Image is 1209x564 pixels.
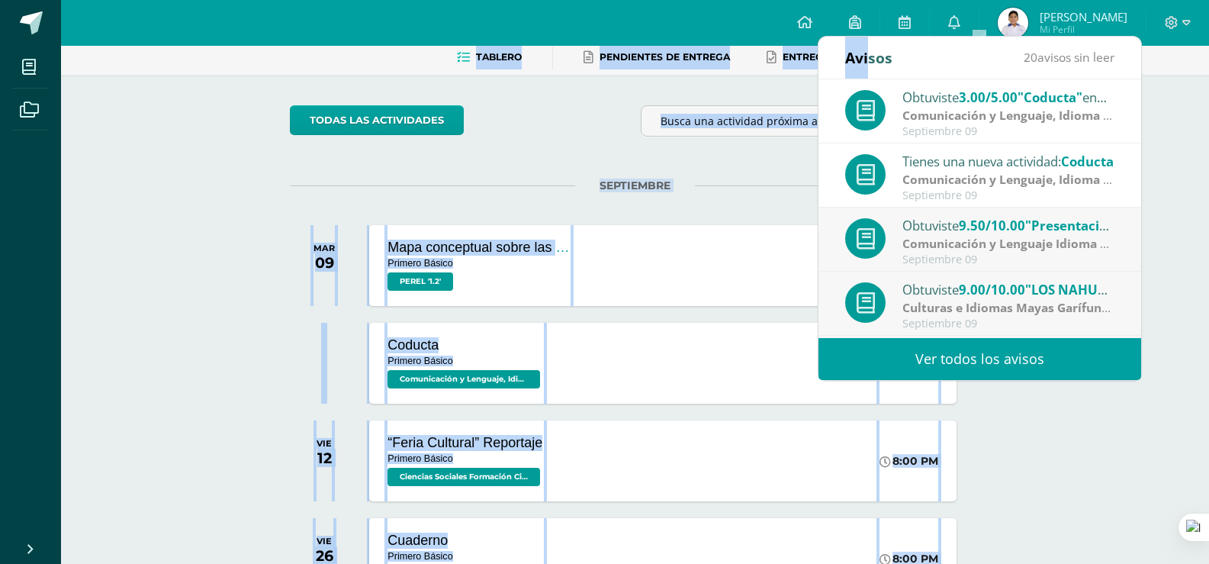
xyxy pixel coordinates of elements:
a: Tablero [457,45,522,69]
div: Obtuviste en [902,87,1114,107]
div: Septiembre 09 [902,125,1114,138]
a: Entregadas [767,45,850,69]
div: | PROCEDIMENTAL [902,235,1114,253]
img: c10f0d419b3c905bf2e5c0c5b9cec623.png [998,8,1028,38]
div: VIE [317,438,332,449]
span: [PERSON_NAME] [1040,9,1127,24]
span: avisos sin leer [1024,49,1114,66]
span: Primero Básico [387,258,452,269]
div: Septiembre 09 [902,189,1114,202]
span: 3.00/5.00 [959,89,1018,106]
span: "LOS NAHUALES." [1025,281,1137,298]
div: | ACTITUDINAL [902,171,1114,189]
div: MAR [314,243,335,253]
span: Primero Básico [387,551,452,562]
div: Obtuviste en [902,215,1114,235]
div: | PROCEDIMENTAL [902,299,1114,317]
div: Septiembre 09 [902,317,1114,330]
div: 8:00 PM [879,454,938,468]
span: 9.00/10.00 [959,281,1025,298]
span: Tablero [476,51,522,63]
span: "Coducta" [1018,89,1082,106]
div: Cuaderno [387,533,544,549]
span: PEREL '1.2' [387,272,453,291]
span: Mi Perfil [1040,23,1127,36]
strong: Comunicación y Lenguaje, Idioma Extranjero [902,107,1166,124]
strong: Comunicación y Lenguaje Idioma Español [902,235,1146,252]
div: | ACTITUDINAL [902,107,1114,124]
a: Pendientes de entrega [584,45,730,69]
div: Septiembre 09 [902,253,1114,266]
span: 20 [1024,49,1037,66]
div: Tienes una nueva actividad: [902,151,1114,171]
div: 12 [317,449,332,467]
div: VIE [316,536,333,546]
span: Primero Básico [387,356,452,366]
input: Busca una actividad próxima aquí... [641,106,979,136]
div: “Feria Cultural” Reportaje [387,435,544,451]
span: "Presentación de libro." [1025,217,1177,234]
div: Mapa conceptual sobre las virtudes de Santa María [387,240,571,256]
div: 09 [314,253,335,272]
span: Entregadas [783,51,850,63]
span: Coducta [1061,153,1114,170]
span: Primero Básico [387,453,452,464]
span: 9.50/10.00 [959,217,1025,234]
div: Obtuviste en [902,279,1114,299]
div: Avisos [845,37,892,79]
span: Ciencias Sociales Formación Ciudadana e Interculturalidad '1.2' [387,468,540,486]
a: Ver todos los avisos [818,338,1141,380]
span: SEPTIEMBRE [575,179,695,192]
div: Coducta [387,337,544,353]
strong: Comunicación y Lenguaje, Idioma Extranjero [902,171,1166,188]
a: todas las Actividades [290,105,464,135]
span: Comunicación y Lenguaje, Idioma Extranjero 'Inglés Avanzado' [387,370,540,388]
strong: Culturas e Idiomas Mayas Garífuna o Xinca [902,299,1154,316]
span: Pendientes de entrega [600,51,730,63]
